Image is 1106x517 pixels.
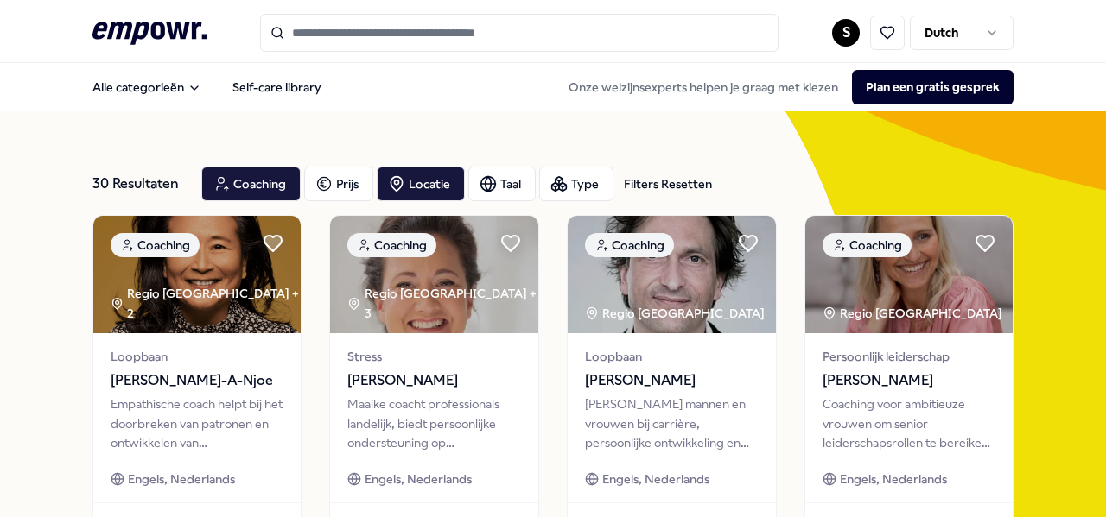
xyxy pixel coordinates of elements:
[568,216,776,333] img: package image
[219,70,335,104] a: Self-care library
[823,347,996,366] span: Persoonlijk leiderschap
[823,369,996,392] span: [PERSON_NAME]
[365,470,472,489] span: Engels, Nederlands
[111,347,284,366] span: Loopbaan
[111,394,284,452] div: Empathische coach helpt bij het doorbreken van patronen en ontwikkelen van zelfvertrouwen en inne...
[377,167,465,201] button: Locatie
[585,347,759,366] span: Loopbaan
[93,216,302,333] img: package image
[347,394,521,452] div: Maaike coacht professionals landelijk, biedt persoonlijke ondersteuning op verschillende locaties...
[468,167,536,201] button: Taal
[805,216,1014,333] img: package image
[624,174,712,193] div: Filters Resetten
[347,284,538,323] div: Regio [GEOGRAPHIC_DATA] + 3
[79,70,335,104] nav: Main
[840,470,947,489] span: Engels, Nederlands
[260,14,779,52] input: Search for products, categories or subcategories
[111,369,284,392] span: [PERSON_NAME]-A-Njoe
[555,70,1014,104] div: Onze welzijnsexperts helpen je graag met kiezen
[585,369,759,392] span: [PERSON_NAME]
[128,470,235,489] span: Engels, Nederlands
[602,470,709,489] span: Engels, Nederlands
[585,233,674,257] div: Coaching
[330,216,538,333] img: package image
[79,70,215,104] button: Alle categorieën
[347,233,436,257] div: Coaching
[823,233,912,257] div: Coaching
[852,70,1014,104] button: Plan een gratis gesprek
[347,369,521,392] span: [PERSON_NAME]
[111,284,302,323] div: Regio [GEOGRAPHIC_DATA] + 2
[111,233,200,257] div: Coaching
[304,167,373,201] button: Prijs
[347,347,521,366] span: Stress
[823,394,996,452] div: Coaching voor ambitieuze vrouwen om senior leiderschapsrollen te bereiken zonder verlies van vrou...
[201,167,301,201] button: Coaching
[832,19,860,47] button: S
[823,304,1005,323] div: Regio [GEOGRAPHIC_DATA]
[92,167,188,201] div: 30 Resultaten
[585,304,767,323] div: Regio [GEOGRAPHIC_DATA]
[539,167,613,201] button: Type
[585,394,759,452] div: [PERSON_NAME] mannen en vrouwen bij carrière, persoonlijke ontwikkeling en leiderschap met doorta...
